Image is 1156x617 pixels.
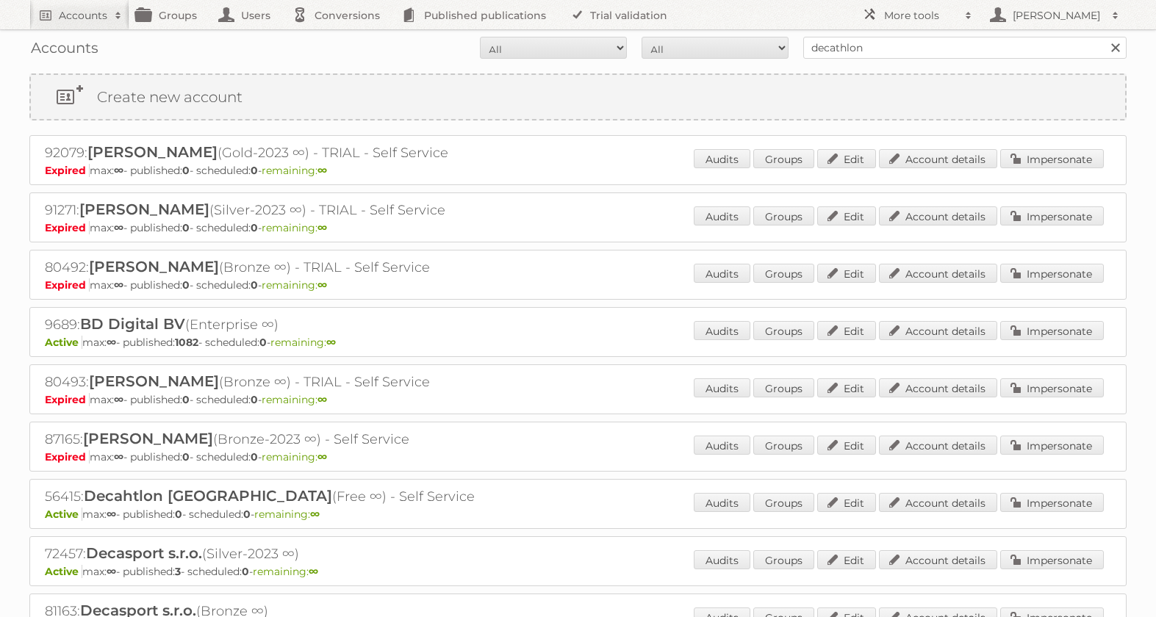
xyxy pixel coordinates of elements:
a: Edit [817,264,876,283]
strong: 1082 [175,336,198,349]
strong: 0 [242,565,249,578]
strong: 0 [182,450,190,463]
strong: ∞ [114,393,123,406]
strong: ∞ [114,278,123,292]
strong: 0 [182,393,190,406]
p: max: - published: - scheduled: - [45,450,1111,463]
a: Audits [694,436,750,455]
a: Create new account [31,75,1125,119]
a: Account details [879,378,997,397]
a: Groups [753,149,814,168]
span: Active [45,508,82,521]
strong: 0 [251,450,258,463]
strong: 0 [182,164,190,177]
span: [PERSON_NAME] [89,372,219,390]
a: Audits [694,550,750,569]
a: Impersonate [1000,550,1104,569]
strong: ∞ [114,450,123,463]
a: Groups [753,436,814,455]
a: Audits [694,264,750,283]
a: Impersonate [1000,149,1104,168]
span: [PERSON_NAME] [83,430,213,447]
strong: ∞ [317,393,327,406]
span: remaining: [262,393,327,406]
a: Audits [694,149,750,168]
span: [PERSON_NAME] [79,201,209,218]
p: max: - published: - scheduled: - [45,278,1111,292]
a: Audits [694,206,750,225]
span: Expired [45,450,90,463]
strong: 0 [251,164,258,177]
strong: 3 [175,565,181,578]
p: max: - published: - scheduled: - [45,221,1111,234]
span: remaining: [270,336,336,349]
h2: 91271: (Silver-2023 ∞) - TRIAL - Self Service [45,201,559,220]
span: remaining: [254,508,320,521]
h2: 80492: (Bronze ∞) - TRIAL - Self Service [45,258,559,277]
a: Account details [879,436,997,455]
a: Groups [753,264,814,283]
strong: 0 [251,221,258,234]
a: Impersonate [1000,321,1104,340]
span: Active [45,336,82,349]
a: Impersonate [1000,206,1104,225]
a: Account details [879,321,997,340]
a: Edit [817,321,876,340]
a: Groups [753,378,814,397]
p: max: - published: - scheduled: - [45,565,1111,578]
a: Edit [817,206,876,225]
strong: 0 [182,278,190,292]
h2: 56415: (Free ∞) - Self Service [45,487,559,506]
span: [PERSON_NAME] [87,143,218,161]
h2: 72457: (Silver-2023 ∞) [45,544,559,563]
span: Decasport s.r.o. [86,544,202,562]
span: remaining: [262,450,327,463]
a: Impersonate [1000,493,1104,512]
strong: 0 [251,393,258,406]
strong: 0 [175,508,182,521]
h2: 92079: (Gold-2023 ∞) - TRIAL - Self Service [45,143,559,162]
span: Expired [45,278,90,292]
h2: [PERSON_NAME] [1009,8,1105,23]
strong: 0 [243,508,251,521]
strong: 0 [259,336,267,349]
span: Active [45,565,82,578]
a: Account details [879,264,997,283]
a: Groups [753,550,814,569]
p: max: - published: - scheduled: - [45,393,1111,406]
h2: 9689: (Enterprise ∞) [45,315,559,334]
span: Expired [45,164,90,177]
strong: ∞ [317,278,327,292]
a: Impersonate [1000,436,1104,455]
strong: ∞ [107,336,116,349]
span: [PERSON_NAME] [89,258,219,275]
a: Edit [817,378,876,397]
strong: ∞ [107,508,116,521]
span: remaining: [262,164,327,177]
strong: ∞ [326,336,336,349]
h2: More tools [884,8,958,23]
a: Audits [694,378,750,397]
span: remaining: [262,278,327,292]
a: Edit [817,550,876,569]
a: Impersonate [1000,264,1104,283]
h2: Accounts [59,8,107,23]
a: Groups [753,321,814,340]
a: Groups [753,206,814,225]
span: Expired [45,393,90,406]
a: Edit [817,436,876,455]
a: Account details [879,206,997,225]
strong: ∞ [317,450,327,463]
h2: 87165: (Bronze-2023 ∞) - Self Service [45,430,559,449]
strong: ∞ [107,565,116,578]
a: Audits [694,321,750,340]
a: Edit [817,149,876,168]
h2: 80493: (Bronze ∞) - TRIAL - Self Service [45,372,559,392]
strong: ∞ [317,221,327,234]
strong: ∞ [114,221,123,234]
strong: ∞ [317,164,327,177]
a: Audits [694,493,750,512]
a: Edit [817,493,876,512]
span: Expired [45,221,90,234]
p: max: - published: - scheduled: - [45,164,1111,177]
